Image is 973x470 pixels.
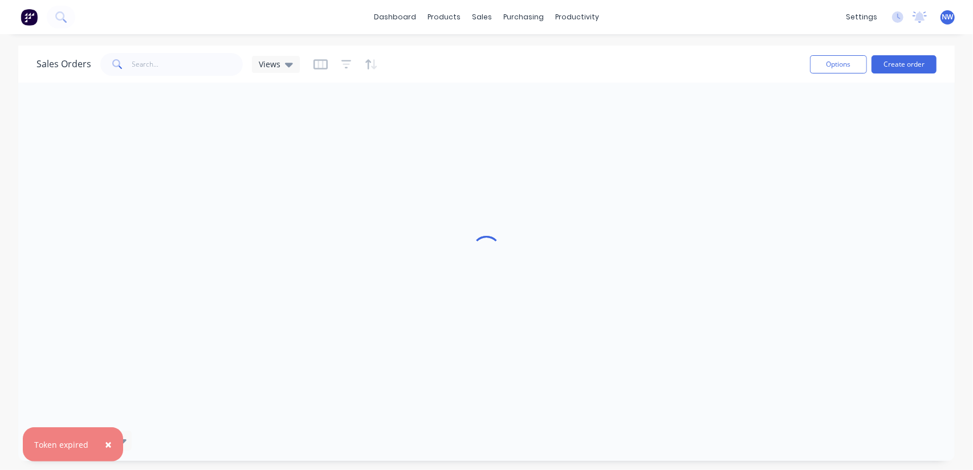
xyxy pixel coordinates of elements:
[942,12,954,22] span: NW
[549,9,605,26] div: productivity
[36,59,91,70] h1: Sales Orders
[498,9,549,26] div: purchasing
[34,439,88,451] div: Token expired
[872,55,937,73] button: Create order
[368,9,422,26] a: dashboard
[840,9,883,26] div: settings
[422,9,466,26] div: products
[132,53,243,76] input: Search...
[21,9,38,26] img: Factory
[105,436,112,452] span: ×
[466,9,498,26] div: sales
[259,58,280,70] span: Views
[810,55,867,73] button: Options
[93,431,123,458] button: Close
